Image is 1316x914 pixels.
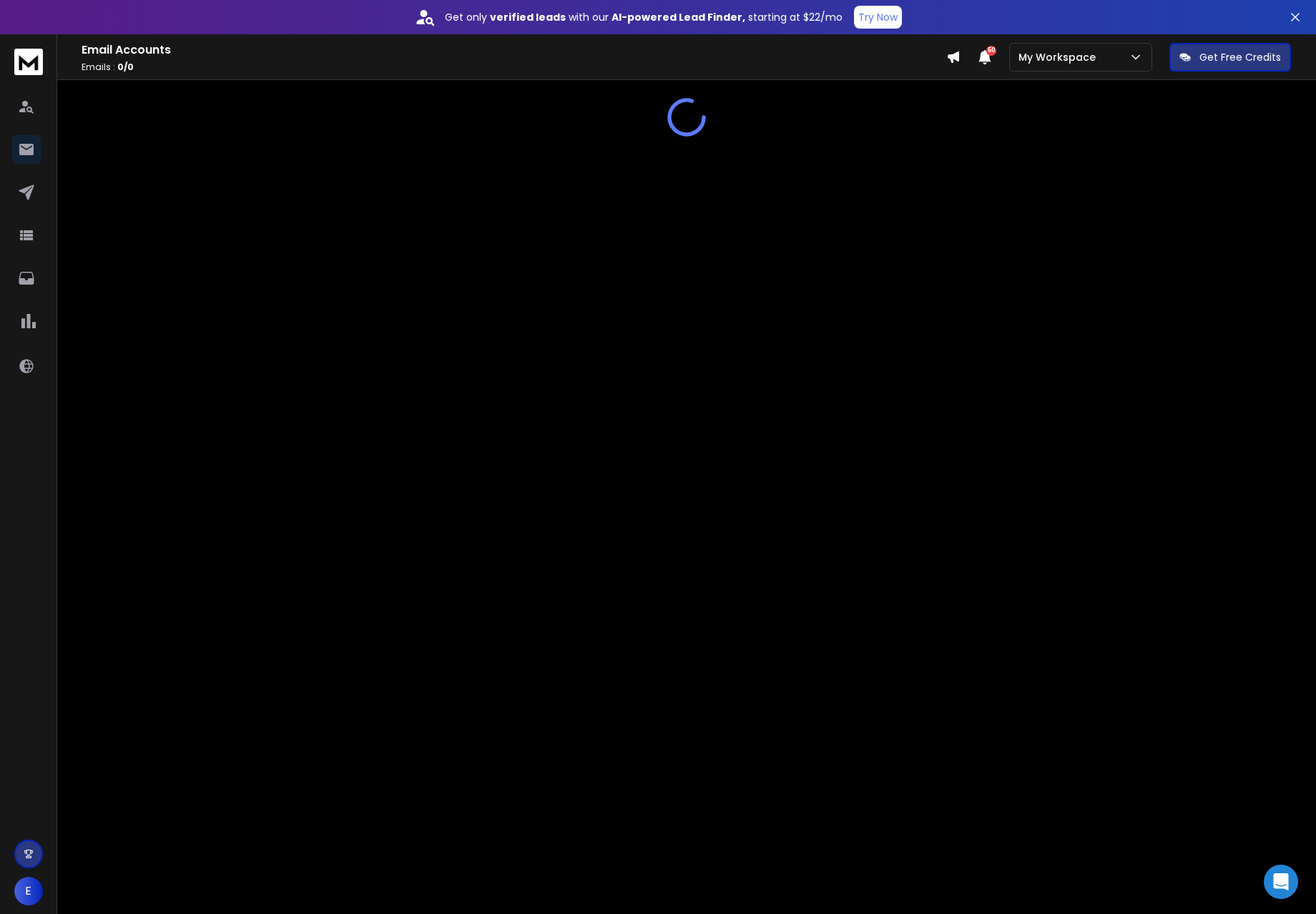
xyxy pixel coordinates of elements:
[14,877,43,905] button: E
[1169,43,1291,72] button: Get Free Credits
[1018,50,1101,64] p: My Workspace
[14,49,43,75] img: logo
[1264,865,1298,899] div: Open Intercom Messenger
[1199,50,1281,64] p: Get Free Credits
[490,10,566,24] strong: verified leads
[82,62,946,73] p: Emails :
[858,10,898,24] p: Try Now
[986,46,996,56] span: 50
[854,6,902,29] button: Try Now
[445,10,843,24] p: Get only with our starting at $22/mo
[612,10,745,24] strong: AI-powered Lead Finder,
[117,61,134,73] span: 0 / 0
[82,41,946,59] h1: Email Accounts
